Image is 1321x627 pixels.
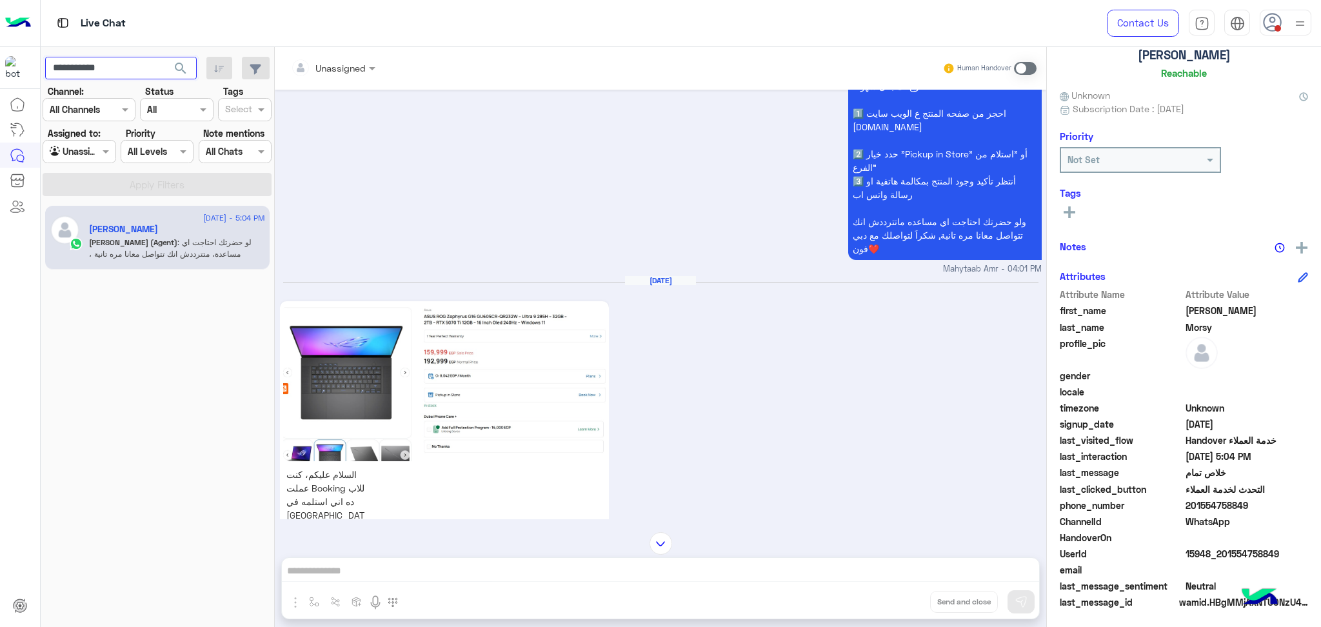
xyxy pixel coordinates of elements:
[1186,515,1309,528] span: 2
[1186,579,1309,593] span: 0
[1186,417,1309,431] span: 2025-09-06T09:03:17.534Z
[1179,595,1308,609] span: wamid.HBgMMjAxNTU0NzU4ODQ5FQIAEhggQUM2OUFBQ0U1NTA3QzUwQ0Y4OEMwRTVGN0FCNTIyNTAA
[1195,16,1209,31] img: tab
[650,532,672,555] img: scroll
[1060,483,1183,496] span: last_clicked_button
[1060,337,1183,366] span: profile_pic
[283,464,372,620] p: السلام عليكم، كنت عملت Booking للاب ده اني استلمه في [GEOGRAPHIC_DATA] خلال الأسبوع الجاي ان شاء ...
[89,237,177,247] span: [PERSON_NAME] (Agent)
[1186,499,1309,512] span: 201554758849
[1060,433,1183,447] span: last_visited_flow
[1073,102,1184,115] span: Subscription Date : [DATE]
[70,237,83,250] img: WhatsApp
[283,304,606,461] img: 793950509718270.jpg
[1186,337,1218,369] img: defaultAdmin.png
[5,56,28,79] img: 1403182699927242
[1060,595,1177,609] span: last_message_id
[1186,401,1309,415] span: Unknown
[1060,515,1183,528] span: ChannelId
[1060,88,1110,102] span: Unknown
[1060,385,1183,399] span: locale
[1292,15,1308,32] img: profile
[1138,48,1231,63] h5: [PERSON_NAME]
[848,21,1042,260] p: 6/9/2025, 4:01 PM
[126,126,155,140] label: Priority
[48,126,101,140] label: Assigned to:
[1186,547,1309,561] span: 15948_201554758849
[5,10,31,37] img: Logo
[173,61,188,76] span: search
[223,85,243,98] label: Tags
[1060,450,1183,463] span: last_interaction
[50,215,79,244] img: defaultAdmin.png
[48,85,84,98] label: Channel:
[55,15,71,31] img: tab
[1060,417,1183,431] span: signup_date
[1060,130,1093,142] h6: Priority
[165,57,197,85] button: search
[1186,321,1309,334] span: Morsy
[1186,288,1309,301] span: Attribute Value
[1060,547,1183,561] span: UserId
[1060,579,1183,593] span: last_message_sentiment
[1107,10,1179,37] a: Contact Us
[1186,563,1309,577] span: null
[1060,270,1106,282] h6: Attributes
[1230,16,1245,31] img: tab
[1186,531,1309,544] span: null
[223,102,252,119] div: Select
[957,63,1011,74] small: Human Handover
[89,224,158,235] h5: Mahmoud Morsy
[1186,483,1309,496] span: التحدث لخدمة العملاء
[930,591,998,613] button: Send and close
[1060,401,1183,415] span: timezone
[1060,466,1183,479] span: last_message
[1060,531,1183,544] span: HandoverOn
[1275,243,1285,253] img: notes
[1060,369,1183,383] span: gender
[1060,288,1183,301] span: Attribute Name
[625,276,696,285] h6: [DATE]
[203,126,264,140] label: Note mentions
[1237,575,1282,621] img: hulul-logo.png
[1186,466,1309,479] span: خلاص تمام
[1060,321,1183,334] span: last_name
[1161,67,1207,79] h6: Reachable
[943,263,1042,275] span: Mahytaab Amr - 04:01 PM
[1060,187,1308,199] h6: Tags
[1060,241,1086,252] h6: Notes
[1186,385,1309,399] span: null
[1060,563,1183,577] span: email
[43,173,272,196] button: Apply Filters
[1189,10,1215,37] a: tab
[1296,242,1307,254] img: add
[1186,433,1309,447] span: Handover خدمة العملاء
[81,15,126,32] p: Live Chat
[1186,304,1309,317] span: Mahmoud
[1060,499,1183,512] span: phone_number
[203,212,264,224] span: [DATE] - 5:04 PM
[1186,450,1309,463] span: 2025-09-07T14:04:05.444Z
[1186,369,1309,383] span: null
[145,85,174,98] label: Status
[1060,304,1183,317] span: first_name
